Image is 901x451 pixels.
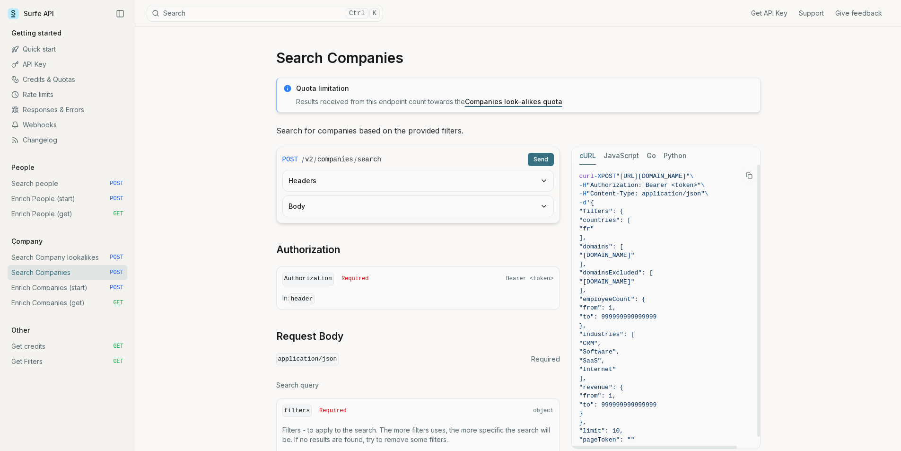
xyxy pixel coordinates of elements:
[8,133,127,148] a: Changelog
[305,155,313,164] code: v2
[579,436,635,443] span: "pageToken": ""
[110,195,123,203] span: POST
[579,340,602,347] span: "CRM",
[751,9,787,18] a: Get API Key
[113,358,123,365] span: GET
[8,87,127,102] a: Rate limits
[664,147,687,165] button: Python
[579,296,646,303] span: "employeeCount": {
[465,97,562,106] a: Companies look-alikes quota
[579,182,587,189] span: -H
[8,237,46,246] p: Company
[314,155,316,164] span: /
[110,180,123,187] span: POST
[113,7,127,21] button: Collapse Sidebar
[354,155,357,164] span: /
[8,354,127,369] a: Get Filters GET
[586,190,705,197] span: "Content-Type: application/json"
[579,234,587,241] span: ],
[616,173,690,180] span: "[URL][DOMAIN_NAME]"
[147,5,383,22] button: SearchCtrlK
[289,293,315,304] code: header
[296,84,754,93] p: Quota limitation
[579,147,596,165] button: cURL
[647,147,656,165] button: Go
[8,265,127,280] a: Search Companies POST
[341,275,369,283] span: Required
[8,326,34,335] p: Other
[276,380,560,390] p: Search query
[579,252,635,259] span: "[DOMAIN_NAME]"
[282,273,334,285] code: Authorization
[8,250,127,265] a: Search Company lookalikes POST
[276,124,761,137] p: Search for companies based on the provided filters.
[317,155,353,164] code: companies
[8,42,127,57] a: Quick start
[579,410,583,417] span: }
[8,117,127,133] a: Webhooks
[586,182,701,189] span: "Authorization: Bearer <token>"
[531,354,560,364] span: Required
[579,199,587,206] span: -d
[705,190,709,197] span: \
[8,280,127,295] a: Enrich Companies (start) POST
[296,97,754,106] p: Results received from this endpoint count towards the
[358,155,381,164] code: search
[579,225,594,232] span: "fr"
[276,353,339,366] code: application/json
[528,153,554,166] button: Send
[8,191,127,206] a: Enrich People (start) POST
[579,322,587,329] span: },
[533,407,553,415] span: object
[8,57,127,72] a: API Key
[579,427,624,434] span: "limit": 10,
[110,284,123,292] span: POST
[8,28,65,38] p: Getting started
[8,7,54,21] a: Surfe API
[8,339,127,354] a: Get credits GET
[742,168,756,183] button: Copy Text
[579,304,616,311] span: "from": 1,
[594,173,602,180] span: -X
[601,173,616,180] span: POST
[282,155,298,164] span: POST
[282,425,554,444] p: Filters - to apply to the search. The more filters uses, the more specific the search will be. If...
[579,217,631,224] span: "countries": [
[283,170,553,191] button: Headers
[579,384,624,391] span: "revenue": {
[579,243,624,250] span: "domains": [
[8,176,127,191] a: Search people POST
[8,102,127,117] a: Responses & Errors
[579,419,587,426] span: },
[319,407,347,415] span: Required
[110,269,123,276] span: POST
[579,190,587,197] span: -H
[579,375,587,382] span: ],
[8,295,127,310] a: Enrich Companies (get) GET
[276,243,340,256] a: Authorization
[579,208,624,215] span: "filters": {
[8,72,127,87] a: Credits & Quotas
[283,196,553,217] button: Body
[113,210,123,218] span: GET
[690,173,694,180] span: \
[579,357,605,364] span: "SaaS",
[506,275,554,283] span: Bearer <token>
[113,343,123,350] span: GET
[835,9,882,18] a: Give feedback
[579,313,657,320] span: "to": 999999999999999
[579,287,587,294] span: ],
[302,155,304,164] span: /
[579,366,616,373] span: "Internet"
[579,401,657,408] span: "to": 999999999999999
[579,269,653,276] span: "domainsExcluded": [
[579,348,620,355] span: "Software",
[346,8,368,18] kbd: Ctrl
[586,199,594,206] span: '{
[579,261,587,268] span: ],
[701,182,705,189] span: \
[369,8,380,18] kbd: K
[799,9,824,18] a: Support
[110,254,123,261] span: POST
[276,49,761,66] h1: Search Companies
